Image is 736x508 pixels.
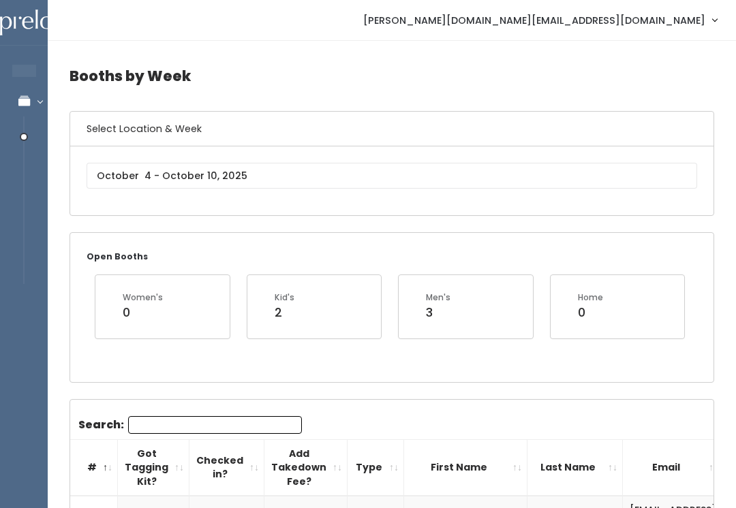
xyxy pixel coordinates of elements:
[275,304,294,321] div: 2
[363,13,705,28] span: [PERSON_NAME][DOMAIN_NAME][EMAIL_ADDRESS][DOMAIN_NAME]
[70,439,118,496] th: #: activate to sort column descending
[426,304,450,321] div: 3
[123,304,163,321] div: 0
[264,439,348,496] th: Add Takedown Fee?: activate to sort column ascending
[426,291,450,304] div: Men's
[623,439,724,496] th: Email: activate to sort column ascending
[527,439,623,496] th: Last Name: activate to sort column ascending
[70,57,714,95] h4: Booths by Week
[348,439,404,496] th: Type: activate to sort column ascending
[275,291,294,304] div: Kid's
[87,251,148,262] small: Open Booths
[578,291,603,304] div: Home
[70,112,714,146] h6: Select Location & Week
[404,439,527,496] th: First Name: activate to sort column ascending
[350,5,731,35] a: [PERSON_NAME][DOMAIN_NAME][EMAIL_ADDRESS][DOMAIN_NAME]
[118,439,189,496] th: Got Tagging Kit?: activate to sort column ascending
[128,416,302,434] input: Search:
[578,304,603,321] div: 0
[78,416,302,434] label: Search:
[123,291,163,304] div: Women's
[189,439,264,496] th: Checked in?: activate to sort column ascending
[87,163,697,189] input: October 4 - October 10, 2025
